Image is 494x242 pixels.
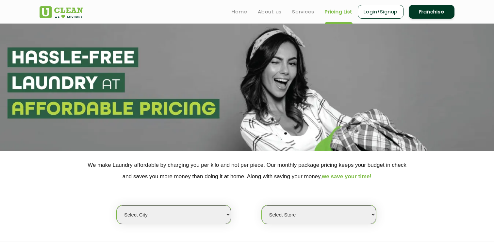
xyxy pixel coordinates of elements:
a: Login/Signup [358,5,403,19]
span: we save your time! [322,173,371,180]
a: About us [258,8,282,16]
a: Franchise [409,5,454,19]
img: UClean Laundry and Dry Cleaning [40,6,83,18]
a: Home [232,8,247,16]
p: We make Laundry affordable by charging you per kilo and not per piece. Our monthly package pricin... [40,159,454,182]
a: Services [292,8,314,16]
a: Pricing List [325,8,353,16]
